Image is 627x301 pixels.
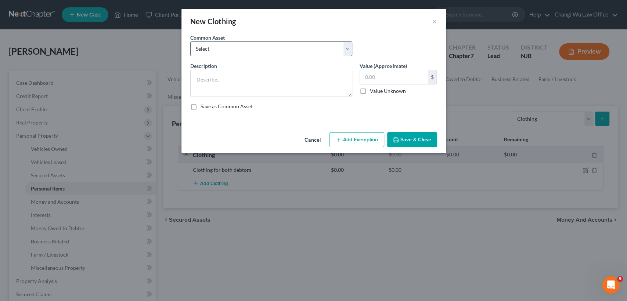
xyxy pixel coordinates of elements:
[428,70,437,84] div: $
[190,34,225,41] label: Common Asset
[370,87,406,95] label: Value Unknown
[360,62,407,70] label: Value (Approximate)
[387,132,437,148] button: Save & Close
[432,17,437,26] button: ×
[190,63,217,69] span: Description
[602,276,620,294] iframe: Intercom live chat
[190,16,236,26] div: New Clothing
[299,133,327,148] button: Cancel
[329,132,384,148] button: Add Exemption
[360,70,428,84] input: 0.00
[201,103,253,110] label: Save as Common Asset
[617,276,623,282] span: 9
